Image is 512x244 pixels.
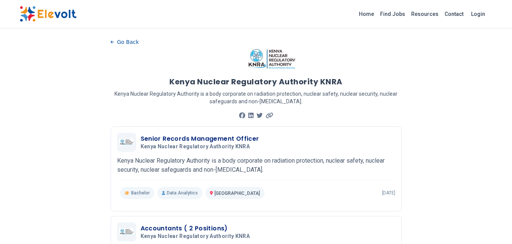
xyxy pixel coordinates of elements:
[117,133,395,199] a: Kenya Nuclear Regulatory Authority KNRASenior Records Management OfficerKenya Nuclear Regulatory ...
[119,139,134,146] img: Kenya Nuclear Regulatory Authority KNRA
[377,8,408,20] a: Find Jobs
[157,187,202,199] p: Data Analytics
[467,6,490,22] a: Login
[141,233,250,240] span: Kenya Nuclear Regulatory Authority KNRA
[356,8,377,20] a: Home
[215,191,260,196] span: [GEOGRAPHIC_DATA]
[141,224,253,233] h3: Accountants ( 2 Positions)
[117,156,395,174] p: Kenya Nuclear Regulatory Authority is a body corporate on radiation protection, nuclear safety, n...
[169,76,343,87] h1: Kenya Nuclear Regulatory Authority KNRA
[111,36,139,48] button: Go Back
[131,190,150,196] span: Bachelor
[408,8,442,20] a: Resources
[20,6,77,22] img: Elevolt
[442,8,467,20] a: Contact
[141,134,259,143] h3: Senior Records Management Officer
[382,190,395,196] p: [DATE]
[245,48,298,70] img: Kenya Nuclear Regulatory Authority KNRA
[141,143,250,150] span: Kenya Nuclear Regulatory Authority KNRA
[111,90,402,105] p: Kenya Nuclear Regulatory Authority is a body corporate on radiation protection, nuclear safety, n...
[119,228,134,235] img: Kenya Nuclear Regulatory Authority KNRA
